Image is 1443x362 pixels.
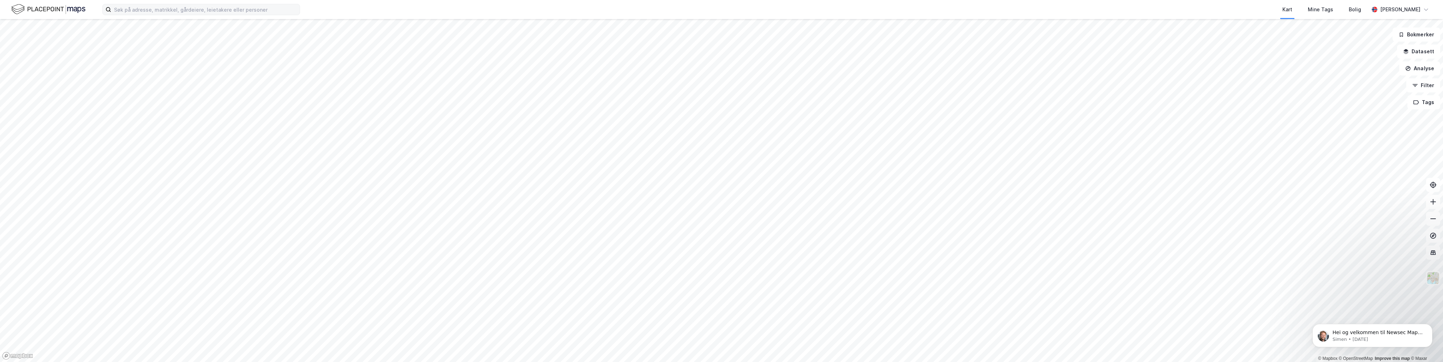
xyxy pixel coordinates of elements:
[1308,5,1333,14] div: Mine Tags
[1302,309,1443,358] iframe: Intercom notifications message
[111,4,300,15] input: Søk på adresse, matrikkel, gårdeiere, leietakere eller personer
[11,3,85,16] img: logo.f888ab2527a4732fd821a326f86c7f29.svg
[1380,5,1420,14] div: [PERSON_NAME]
[1349,5,1361,14] div: Bolig
[1282,5,1292,14] div: Kart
